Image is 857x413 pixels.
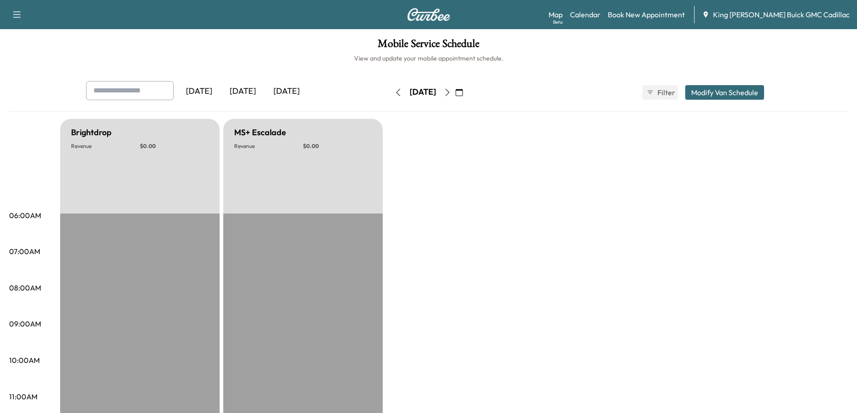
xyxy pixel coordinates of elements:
div: [DATE] [265,81,308,102]
div: Beta [553,19,563,25]
button: Filter [642,85,678,100]
span: King [PERSON_NAME] Buick GMC Cadillac [713,9,850,20]
p: Revenue [71,143,140,150]
p: $ 0.00 [140,143,209,150]
p: $ 0.00 [303,143,372,150]
img: Curbee Logo [407,8,451,21]
div: [DATE] [177,81,221,102]
span: Filter [657,87,674,98]
p: 07:00AM [9,246,40,257]
h6: View and update your mobile appointment schedule. [9,54,848,63]
h1: Mobile Service Schedule [9,38,848,54]
p: 11:00AM [9,391,37,402]
p: 10:00AM [9,355,40,366]
button: Modify Van Schedule [685,85,764,100]
a: Book New Appointment [608,9,685,20]
a: Calendar [570,9,600,20]
p: 08:00AM [9,282,41,293]
p: Revenue [234,143,303,150]
div: [DATE] [221,81,265,102]
h5: MS+ Escalade [234,126,286,139]
p: 09:00AM [9,318,41,329]
div: [DATE] [410,87,436,98]
h5: Brightdrop [71,126,112,139]
a: MapBeta [549,9,563,20]
p: 06:00AM [9,210,41,221]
